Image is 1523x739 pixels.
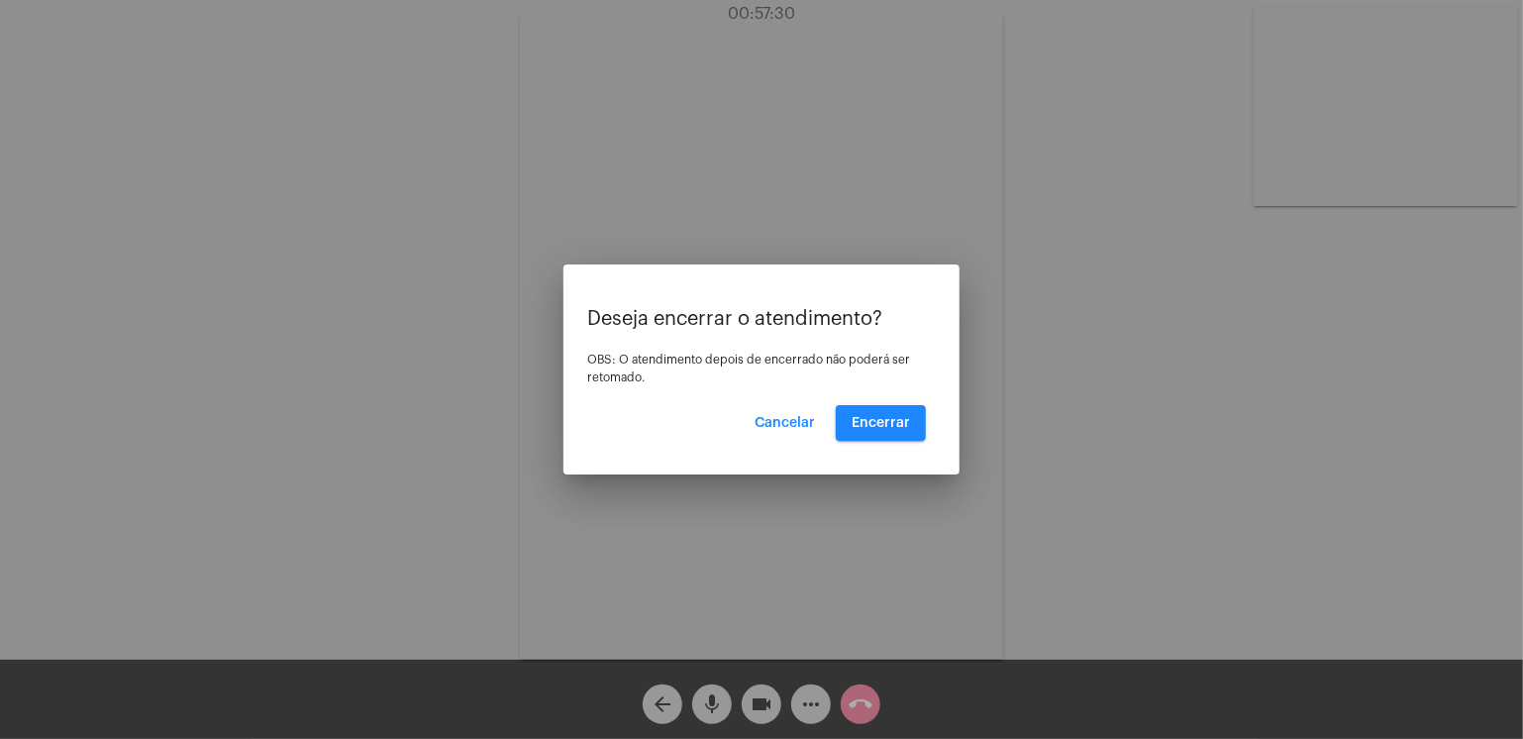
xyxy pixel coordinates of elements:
[587,354,910,383] span: OBS: O atendimento depois de encerrado não poderá ser retomado.
[739,405,831,441] button: Cancelar
[852,416,910,430] span: Encerrar
[836,405,926,441] button: Encerrar
[587,308,936,330] p: Deseja encerrar o atendimento?
[755,416,815,430] span: Cancelar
